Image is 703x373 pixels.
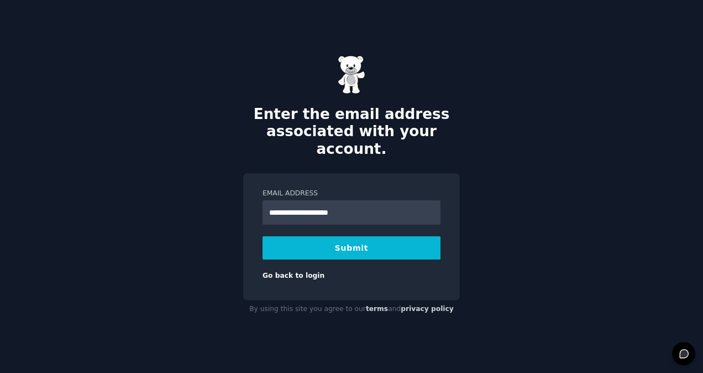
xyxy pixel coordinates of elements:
[366,305,388,313] a: terms
[338,55,365,94] img: Gummy Bear
[263,236,440,260] button: Submit
[401,305,454,313] a: privacy policy
[263,272,324,279] a: Go back to login
[243,301,460,318] div: By using this site you agree to our and
[263,189,440,199] label: Email Address
[243,106,460,158] h2: Enter the email address associated with your account.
